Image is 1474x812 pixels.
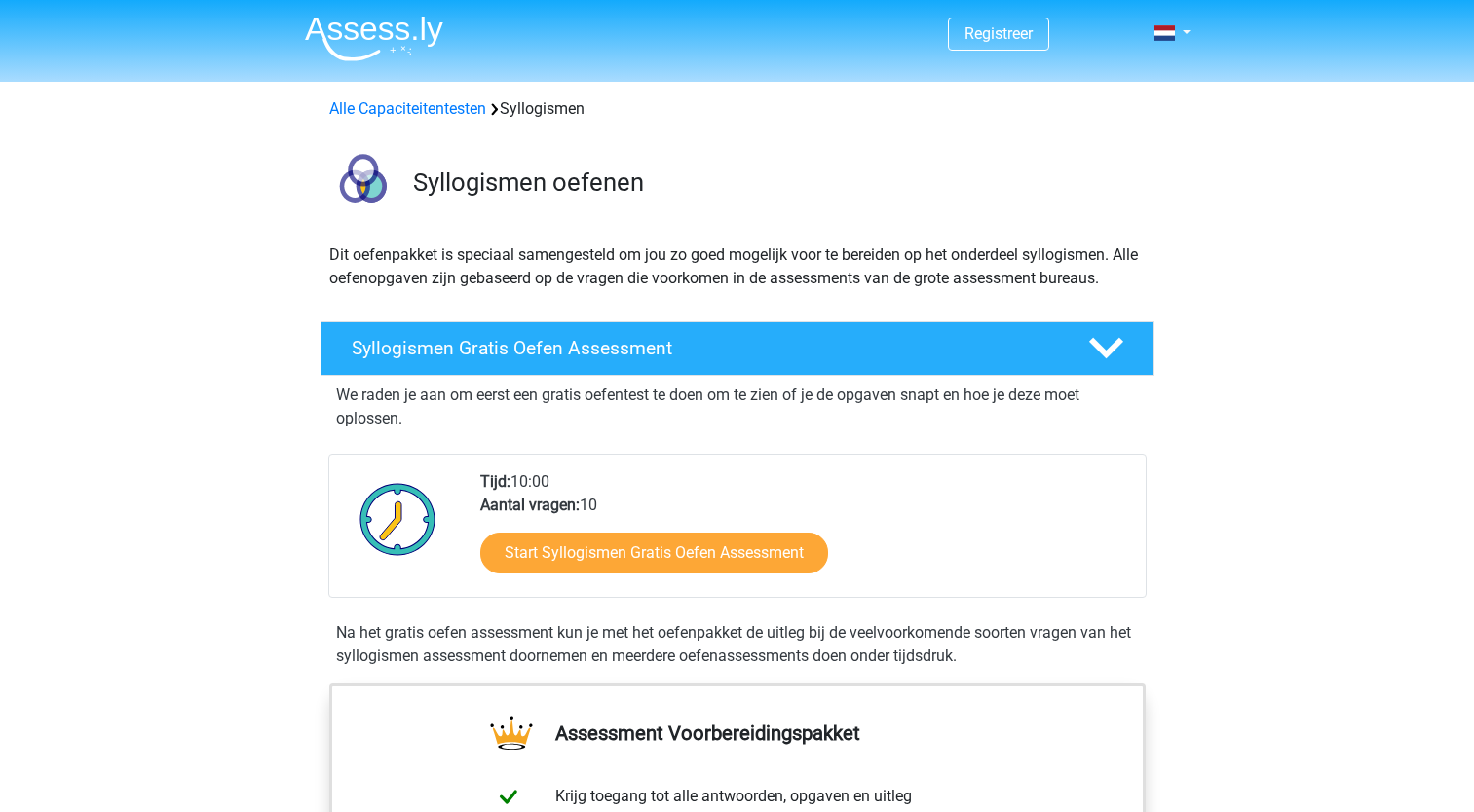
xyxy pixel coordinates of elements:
[413,167,1139,198] h3: Syllogismen oefenen
[313,321,1162,376] a: Syllogismen Gratis Oefen Assessment
[305,16,443,61] img: Assessly
[329,243,1146,290] p: Dit oefenpakket is speciaal samengesteld om jou zo goed mogelijk voor te bereiden op het onderdee...
[321,97,1153,121] div: Syllogismen
[480,496,580,514] b: Aantal vragen:
[466,470,1145,597] div: 10:00 10
[352,337,1057,359] h4: Syllogismen Gratis Oefen Assessment
[329,99,486,118] a: Alle Capaciteitentesten
[480,533,828,573] a: Start Syllogismen Gratis Oefen Assessment
[349,470,447,568] img: Klok
[328,621,1147,668] div: Na het gratis oefen assessment kun je met het oefenpakket de uitleg bij de veelvoorkomende soorte...
[480,472,510,491] b: Tijd:
[336,384,1139,430] p: We raden je aan om eerst een gratis oefentest te doen om te zien of je de opgaven snapt en hoe je...
[964,24,1033,43] a: Registreer
[321,144,404,227] img: syllogismen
